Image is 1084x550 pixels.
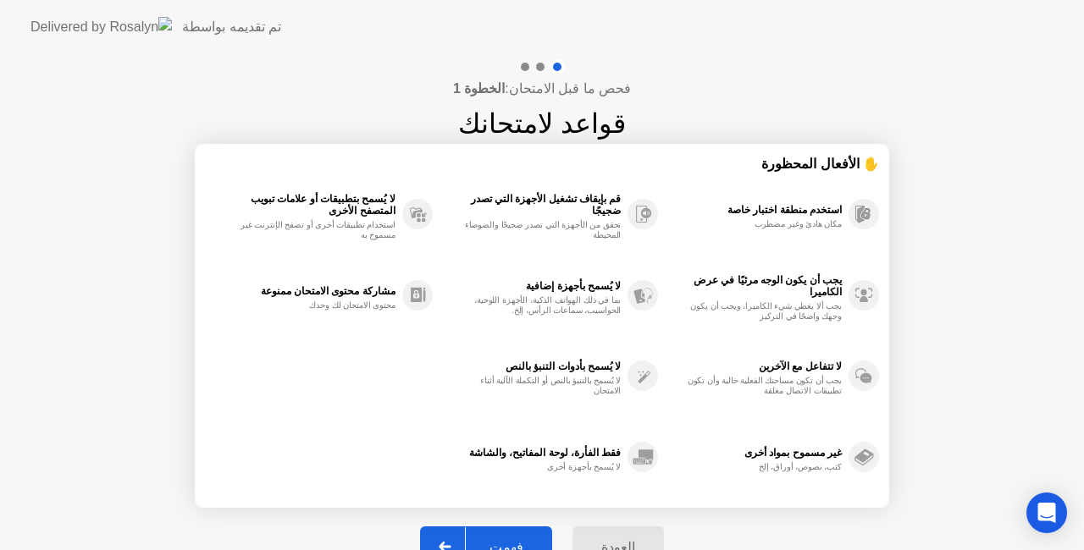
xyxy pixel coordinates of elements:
div: كتب، نصوص، أوراق، إلخ [682,462,842,472]
div: لا يُسمح بتطبيقات أو علامات تبويب المتصفح الأخرى [213,193,395,217]
div: يجب أن تكون مساحتك الفعلية خالية وأن تكون تطبيقات الاتصال مغلقة [682,376,842,396]
h1: قواعد لامتحانك [458,103,626,144]
div: يجب أن يكون الوجه مرئيًا في عرض الكاميرا [666,274,842,298]
div: تم تقديمه بواسطة [182,17,281,37]
div: استخدم منطقة اختبار خاصة [666,204,842,216]
div: Open Intercom Messenger [1026,492,1067,533]
div: مكان هادئ وغير مضطرب [682,219,842,229]
div: قم بإيقاف تشغيل الأجهزة التي تصدر ضجيجًا [441,193,622,217]
h4: فحص ما قبل الامتحان: [453,79,631,99]
img: Delivered by Rosalyn [30,17,172,36]
div: لا يُسمح بأجهزة إضافية [441,280,622,292]
div: غير مسموح بمواد أخرى [666,447,842,459]
div: ✋ الأفعال المحظورة [205,154,879,173]
div: استخدام تطبيقات أخرى أو تصفح الإنترنت غير مسموح به [235,220,395,240]
div: لا يُسمح بأجهزة أخرى [461,462,621,472]
div: فقط الفأرة، لوحة المفاتيح، والشاشة [441,447,622,459]
div: يجب ألا يغطي شيء الكاميرا، ويجب أن يكون وجهك واضحًا في التركيز [682,301,842,322]
div: بما في ذلك الهواتف الذكية، الأجهزة اللوحية، الحواسيب، سماعات الرأس، إلخ. [461,295,621,316]
b: الخطوة 1 [453,81,505,96]
div: تحقق من الأجهزة التي تصدر ضجيجًا والضوضاء المحيطة [461,220,621,240]
div: محتوى الامتحان لك وحدك [235,300,395,311]
div: لا يُسمح بالتنبؤ بالنص أو التكملة الآلية أثناء الامتحان [461,376,621,396]
div: لا تتفاعل مع الآخرين [666,360,842,372]
div: لا يُسمح بأدوات التنبؤ بالنص [441,360,622,372]
div: مشاركة محتوى الامتحان ممنوعة [213,285,395,297]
